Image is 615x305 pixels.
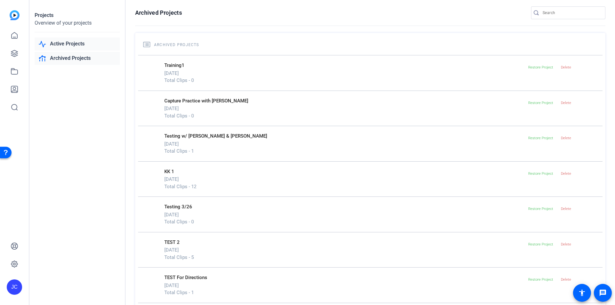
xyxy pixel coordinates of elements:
[528,277,553,282] span: Restore Project
[164,112,526,120] p: Total Clips - 0
[164,218,526,226] p: Total Clips - 0
[528,207,553,211] span: Restore Project
[528,172,553,176] span: Restore Project
[164,274,526,281] p: TEST For Directions
[543,9,600,17] input: Search
[561,172,571,176] span: Delete
[143,41,597,49] h2: Archived Projects
[164,254,526,261] p: Total Clips - 5
[526,62,556,73] button: Restore Project
[164,70,526,77] p: [DATE]
[526,97,556,109] button: Restore Project
[526,274,556,285] button: Restore Project
[561,136,571,140] span: Delete
[526,132,556,144] button: Restore Project
[556,239,576,250] button: Delete
[7,279,22,295] div: JC
[528,101,553,105] span: Restore Project
[164,289,526,296] p: Total Clips - 1
[164,183,526,190] p: Total Clips - 12
[164,239,526,246] p: TEST 2
[556,97,576,109] button: Delete
[164,211,526,219] p: [DATE]
[164,62,526,69] p: Training1
[561,242,571,246] span: Delete
[599,289,607,297] mat-icon: message
[164,105,526,112] p: [DATE]
[164,97,526,105] p: Capture Practice with [PERSON_NAME]
[164,176,526,183] p: [DATE]
[561,101,571,105] span: Delete
[35,19,120,27] div: Overview of your projects
[561,277,571,282] span: Delete
[35,12,120,19] div: Projects
[164,246,526,254] p: [DATE]
[556,203,576,215] button: Delete
[35,52,120,65] a: Archived Projects
[528,65,553,69] span: Restore Project
[35,37,120,51] a: Active Projects
[164,140,526,148] p: [DATE]
[526,203,556,215] button: Restore Project
[561,65,571,69] span: Delete
[578,289,586,297] mat-icon: accessibility
[135,9,182,17] h1: Archived Projects
[164,168,526,175] p: KK 1
[164,282,526,289] p: [DATE]
[164,77,526,84] p: Total Clips - 0
[556,62,576,73] button: Delete
[561,207,571,211] span: Delete
[528,242,553,246] span: Restore Project
[164,132,526,140] p: Testing w/ [PERSON_NAME] & [PERSON_NAME]
[526,239,556,250] button: Restore Project
[556,132,576,144] button: Delete
[526,168,556,180] button: Restore Project
[556,168,576,180] button: Delete
[164,148,526,155] p: Total Clips - 1
[528,136,553,140] span: Restore Project
[10,10,20,20] img: blue-gradient.svg
[556,274,576,285] button: Delete
[164,203,526,211] p: Testing 3/26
